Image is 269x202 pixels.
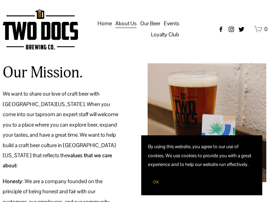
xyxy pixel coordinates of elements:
[264,26,268,33] span: 0
[3,178,22,185] strong: Honesty
[254,25,268,33] a: 0 items in cart
[98,18,112,29] a: Home
[164,18,179,29] a: folder dropdown
[3,89,121,171] p: We want to share our love of craft beer with [GEOGRAPHIC_DATA][US_STATE]. When you come into our ...
[148,142,256,169] p: By using this website, you agree to our use of cookies. We use cookies to provide you with a grea...
[141,135,262,195] section: Cookie banner
[140,19,160,29] span: Our Beer
[151,29,179,41] a: folder dropdown
[140,18,160,29] a: folder dropdown
[115,18,137,29] a: folder dropdown
[228,26,235,33] a: instagram-unauth
[148,176,164,189] button: OK
[151,30,179,40] span: Loyalty Club
[238,26,245,33] a: twitter-unauth
[3,9,78,49] img: Two Docs Brewing Co.
[3,63,83,82] h2: Our Mission.
[218,26,224,33] a: Facebook
[115,19,137,29] span: About Us
[153,179,159,185] span: OK
[164,19,179,29] span: Events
